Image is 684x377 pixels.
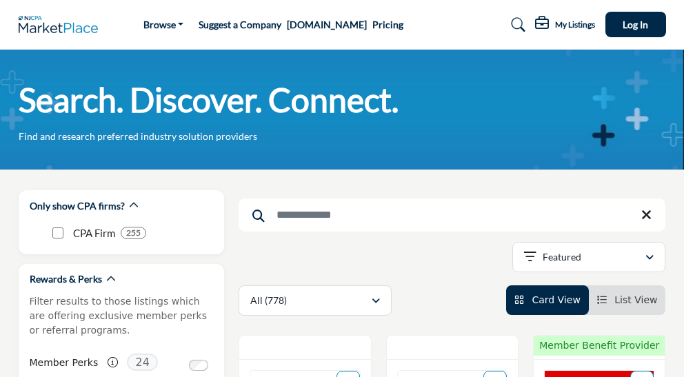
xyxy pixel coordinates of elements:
[614,294,657,305] span: List View
[623,19,648,30] span: Log In
[30,199,125,213] h2: Only show CPA firms?
[199,19,281,30] a: Suggest a Company
[605,12,666,37] button: Log In
[30,294,214,338] p: Filter results to those listings which are offering exclusive member perks or referral programs.
[19,16,105,33] img: Site Logo
[506,285,589,315] li: Card View
[512,242,665,272] button: Featured
[19,79,399,121] h1: Search. Discover. Connect.
[30,272,102,286] h2: Rewards & Perks
[543,250,581,264] p: Featured
[538,338,661,353] span: Member Benefit Provider
[126,228,141,238] b: 255
[372,19,403,30] a: Pricing
[589,285,666,315] li: List View
[134,15,194,34] a: Browse
[189,360,208,371] input: Switch to Member Perks
[239,198,665,232] input: Search Keyword
[239,285,392,316] button: All (778)
[250,294,287,307] p: All (778)
[555,19,595,30] h5: My Listings
[30,351,99,375] label: Member Perks
[127,354,158,371] span: 24
[19,130,257,143] p: Find and research preferred industry solution providers
[52,227,63,238] input: CPA Firm checkbox
[532,294,580,305] span: Card View
[597,294,658,305] a: View List
[73,225,115,241] p: CPA Firm: CPA Firm
[505,14,527,36] a: Search
[514,294,581,305] a: View Card
[535,17,595,33] div: My Listings
[121,227,146,239] div: 255 Results For CPA Firm
[287,19,367,30] a: [DOMAIN_NAME]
